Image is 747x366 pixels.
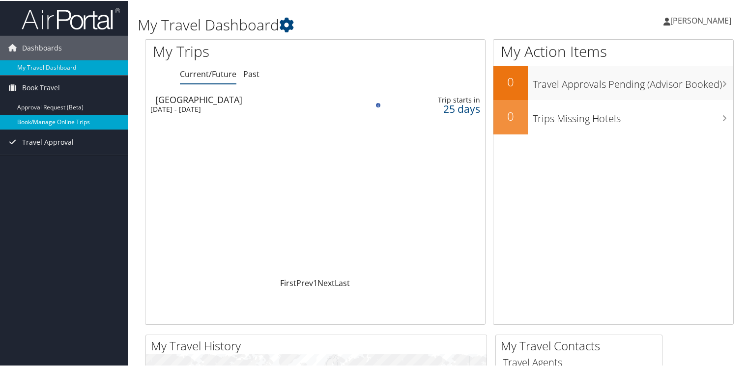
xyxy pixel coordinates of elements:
h1: My Action Items [493,40,733,61]
div: [GEOGRAPHIC_DATA] [155,94,357,103]
h2: My Travel Contacts [501,337,662,353]
div: 25 days [390,104,480,112]
a: [PERSON_NAME] [663,5,741,34]
span: Travel Approval [22,129,74,154]
a: Past [243,68,259,78]
div: [DATE] - [DATE] [150,104,352,113]
a: Last [335,277,350,288]
h3: Travel Approvals Pending (Advisor Booked) [533,72,733,90]
h2: 0 [493,107,528,124]
a: 1 [313,277,317,288]
h3: Trips Missing Hotels [533,106,733,125]
h1: My Trips [153,40,336,61]
h2: My Travel History [151,337,487,353]
span: Book Travel [22,75,60,99]
a: 0Trips Missing Hotels [493,99,733,133]
img: Click to view 1 travel alert [376,102,380,106]
h1: My Travel Dashboard [138,14,540,34]
h2: 0 [493,73,528,89]
a: Prev [296,277,313,288]
span: Dashboards [22,35,62,59]
span: [PERSON_NAME] [670,14,731,25]
a: Current/Future [180,68,236,78]
img: airportal-logo.png [22,6,120,29]
a: Next [317,277,335,288]
a: 0Travel Approvals Pending (Advisor Booked) [493,65,733,99]
a: First [280,277,296,288]
div: Trip starts in [390,95,480,104]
